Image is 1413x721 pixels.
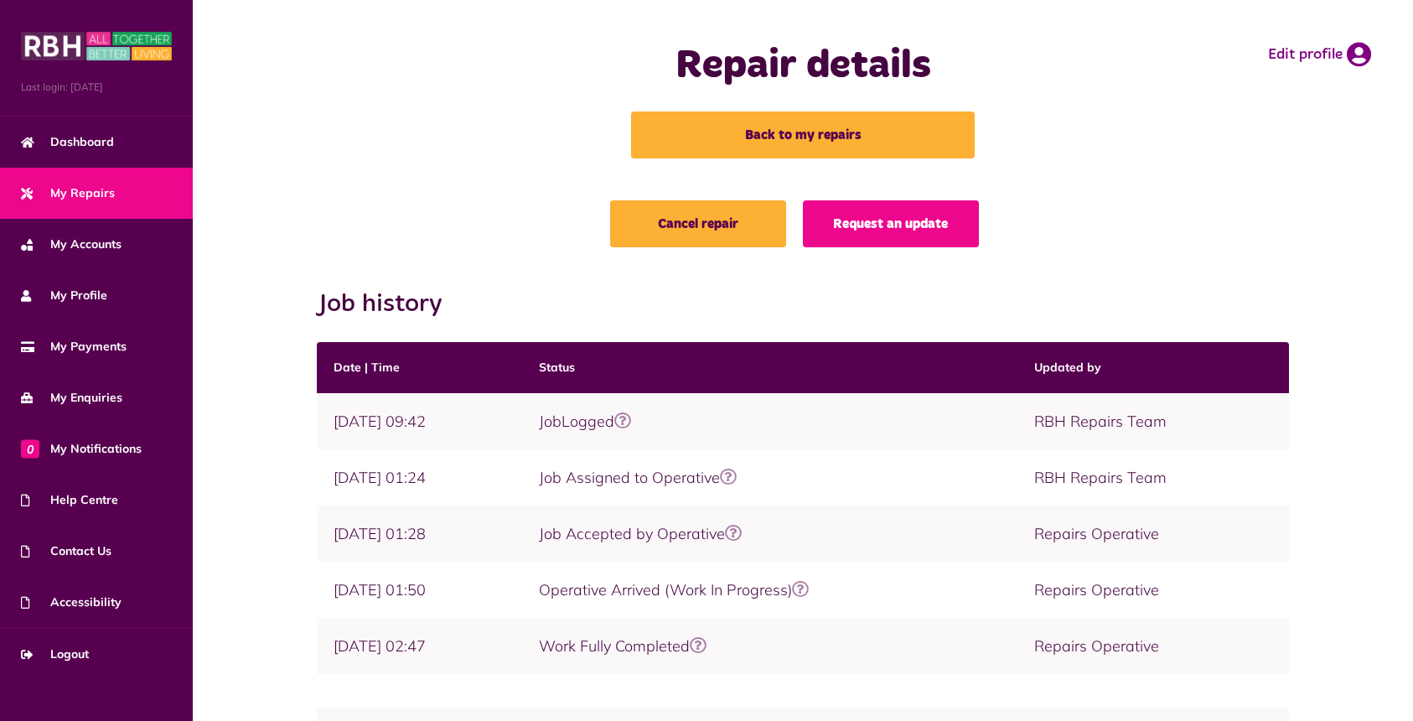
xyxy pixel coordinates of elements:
[21,440,142,458] span: My Notifications
[522,562,1017,618] td: Operative Arrived (Work In Progress)
[21,133,114,151] span: Dashboard
[1017,562,1289,618] td: Repairs Operative
[1017,506,1289,562] td: Repairs Operative
[1268,42,1371,67] a: Edit profile
[317,562,522,618] td: [DATE] 01:50
[522,618,1017,674] td: Work Fully Completed
[21,80,172,95] span: Last login: [DATE]
[21,389,122,407] span: My Enquiries
[21,594,122,611] span: Accessibility
[21,646,89,663] span: Logout
[21,491,118,509] span: Help Centre
[1017,618,1289,674] td: Repairs Operative
[21,236,122,253] span: My Accounts
[515,42,1091,91] h1: Repair details
[317,506,522,562] td: [DATE] 01:28
[522,449,1017,506] td: Job Assigned to Operative
[1017,342,1289,393] th: Updated by
[21,287,107,304] span: My Profile
[317,393,522,449] td: [DATE] 09:42
[803,200,979,247] a: Request an update
[21,542,111,560] span: Contact Us
[317,449,522,506] td: [DATE] 01:24
[1017,393,1289,449] td: RBH Repairs Team
[1017,449,1289,506] td: RBH Repairs Team
[522,393,1017,449] td: JobLogged
[317,289,1289,319] h2: Job history
[21,439,39,458] span: 0
[522,506,1017,562] td: Job Accepted by Operative
[21,29,172,63] img: MyRBH
[317,342,522,393] th: Date | Time
[610,200,786,247] a: Cancel repair
[317,618,522,674] td: [DATE] 02:47
[522,342,1017,393] th: Status
[21,338,127,355] span: My Payments
[631,112,975,158] a: Back to my repairs
[21,184,115,202] span: My Repairs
